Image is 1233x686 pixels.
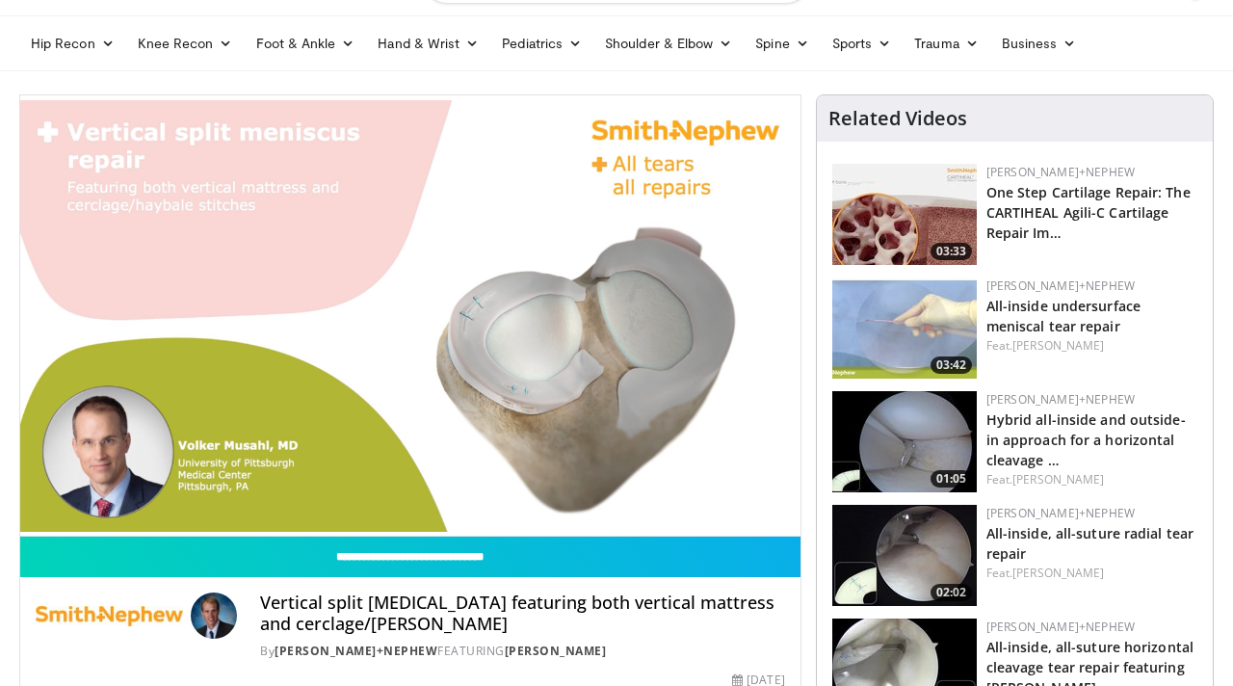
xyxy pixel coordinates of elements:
[832,505,977,606] img: 0d5ae7a0-0009-4902-af95-81e215730076.150x105_q85_crop-smart_upscale.jpg
[19,24,126,63] a: Hip Recon
[1012,471,1104,488] a: [PERSON_NAME]
[245,24,367,63] a: Foot & Ankle
[832,391,977,492] a: 01:05
[986,619,1135,635] a: [PERSON_NAME]+Nephew
[505,643,607,659] a: [PERSON_NAME]
[931,356,972,374] span: 03:42
[36,593,183,639] img: Smith+Nephew
[986,277,1135,294] a: [PERSON_NAME]+Nephew
[1012,565,1104,581] a: [PERSON_NAME]
[191,593,237,639] img: Avatar
[986,505,1135,521] a: [PERSON_NAME]+Nephew
[832,277,977,379] a: 03:42
[828,107,967,130] h4: Related Videos
[275,643,437,659] a: [PERSON_NAME]+Nephew
[126,24,245,63] a: Knee Recon
[986,164,1135,180] a: [PERSON_NAME]+Nephew
[593,24,744,63] a: Shoulder & Elbow
[986,183,1191,242] a: One Step Cartilage Repair: The CARTIHEAL Agili-C Cartilage Repair Im…
[931,243,972,260] span: 03:33
[931,584,972,601] span: 02:02
[931,470,972,488] span: 01:05
[903,24,990,63] a: Trauma
[366,24,490,63] a: Hand & Wrist
[832,505,977,606] a: 02:02
[832,164,977,265] img: 781f413f-8da4-4df1-9ef9-bed9c2d6503b.150x105_q85_crop-smart_upscale.jpg
[832,391,977,492] img: 364c13b8-bf65-400b-a941-5a4a9c158216.150x105_q85_crop-smart_upscale.jpg
[986,524,1194,563] a: All-inside, all-suture radial tear repair
[490,24,593,63] a: Pediatrics
[260,643,784,660] div: By FEATURING
[20,95,800,537] video-js: Video Player
[986,297,1141,335] a: All-inside undersurface meniscal tear repair
[744,24,820,63] a: Spine
[986,391,1135,408] a: [PERSON_NAME]+Nephew
[832,277,977,379] img: 02c34c8e-0ce7-40b9-85e3-cdd59c0970f9.150x105_q85_crop-smart_upscale.jpg
[832,164,977,265] a: 03:33
[986,471,1197,488] div: Feat.
[1012,337,1104,354] a: [PERSON_NAME]
[986,565,1197,582] div: Feat.
[260,593,784,634] h4: Vertical split [MEDICAL_DATA] featuring both vertical mattress and cerclage/[PERSON_NAME]
[990,24,1089,63] a: Business
[986,337,1197,355] div: Feat.
[986,410,1186,469] a: Hybrid all-inside and outside-in approach for a horizontal cleavage …
[821,24,904,63] a: Sports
